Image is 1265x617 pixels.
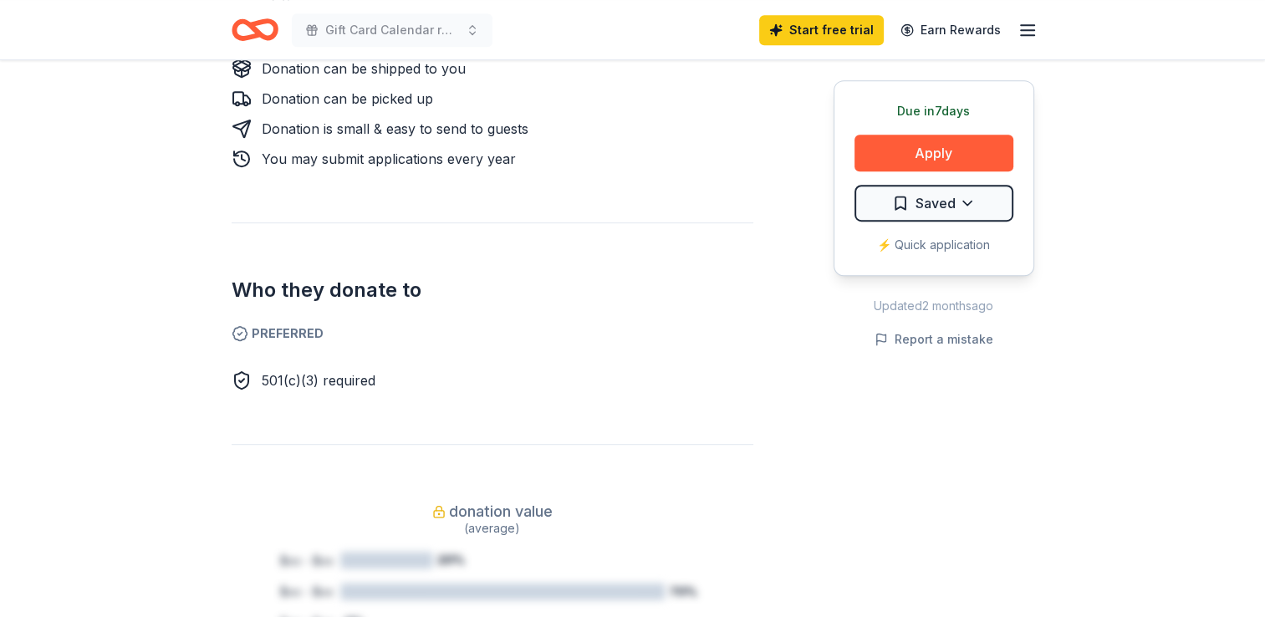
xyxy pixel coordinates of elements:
div: Due in 7 days [854,101,1013,121]
div: Donation can be shipped to you [262,59,466,79]
a: Home [232,10,278,49]
button: Report a mistake [875,329,993,349]
tspan: 70% [669,584,696,598]
div: You may submit applications every year [262,149,516,169]
div: Updated 2 months ago [834,296,1034,316]
button: Apply [854,135,1013,171]
h2: Who they donate to [232,277,753,303]
span: Gift Card Calendar raffle [325,20,459,40]
tspan: 20% [437,553,465,567]
div: Donation is small & easy to send to guests [262,119,528,139]
a: Earn Rewards [890,15,1011,45]
div: (average) [232,518,753,538]
div: Donation can be picked up [262,89,433,109]
button: Saved [854,185,1013,222]
span: Preferred [232,324,753,344]
tspan: $xx - $xx [280,553,334,568]
a: Start free trial [759,15,884,45]
tspan: $xx - $xx [280,584,334,599]
span: 501(c)(3) required [262,372,375,389]
button: Gift Card Calendar raffle [292,13,492,47]
span: donation value [449,498,553,525]
span: Saved [916,192,956,214]
div: ⚡️ Quick application [854,235,1013,255]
